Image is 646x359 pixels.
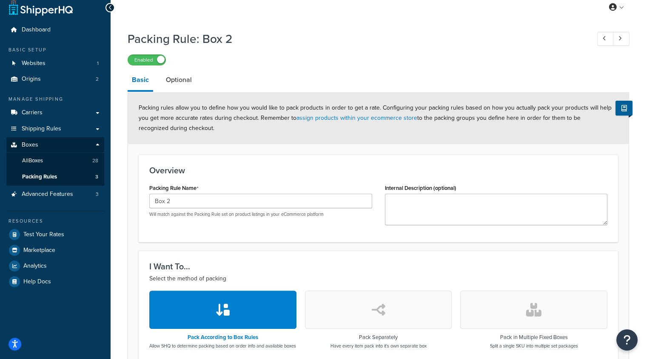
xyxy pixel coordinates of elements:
[22,60,46,67] span: Websites
[92,157,98,164] span: 28
[6,169,104,185] li: Packing Rules
[128,31,581,47] h1: Packing Rule: Box 2
[149,166,607,175] h3: Overview
[128,70,153,92] a: Basic
[6,56,104,71] li: Websites
[613,32,629,46] a: Next Record
[22,191,73,198] span: Advanced Features
[96,191,99,198] span: 3
[6,105,104,121] a: Carriers
[149,274,607,284] p: Select the method of packing
[6,243,104,258] a: Marketplace
[22,125,61,133] span: Shipping Rules
[6,71,104,87] a: Origins2
[97,60,99,67] span: 1
[6,22,104,38] a: Dashboard
[22,141,38,149] span: Boxes
[6,258,104,274] a: Analytics
[162,70,196,90] a: Optional
[23,231,64,238] span: Test Your Rates
[6,71,104,87] li: Origins
[22,109,43,116] span: Carriers
[6,137,104,186] li: Boxes
[149,262,607,271] h3: I Want To...
[95,173,98,181] span: 3
[616,329,637,351] button: Open Resource Center
[296,113,417,122] a: assign products within your ecommerce store
[22,26,51,34] span: Dashboard
[128,55,165,65] label: Enabled
[6,96,104,103] div: Manage Shipping
[6,227,104,242] a: Test Your Rates
[490,342,578,349] p: Split a single SKU into multiple set packages
[597,32,614,46] a: Previous Record
[6,153,104,169] a: AllBoxes28
[139,103,612,133] span: Packing rules allow you to define how you would like to pack products in order to get a rate. Con...
[6,218,104,225] div: Resources
[96,76,99,83] span: 2
[22,76,41,83] span: Origins
[490,334,578,340] h3: Pack in Multiple Fixed Boxes
[22,173,57,181] span: Packing Rules
[149,211,372,218] p: Will match against the Packing Rule set on product listings in your eCommerce platform
[6,187,104,202] li: Advanced Features
[23,263,47,270] span: Analytics
[6,187,104,202] a: Advanced Features3
[6,121,104,137] a: Shipping Rules
[149,342,296,349] p: Allow SHQ to determine packing based on order info and available boxes
[6,56,104,71] a: Websites1
[385,185,456,191] label: Internal Description (optional)
[23,278,51,286] span: Help Docs
[23,247,55,254] span: Marketplace
[6,274,104,289] a: Help Docs
[330,342,427,349] p: Have every item pack into it's own separate box
[615,101,632,116] button: Show Help Docs
[22,157,43,164] span: All Boxes
[330,334,427,340] h3: Pack Separately
[149,185,199,192] label: Packing Rule Name
[149,334,296,340] h3: Pack According to Box Rules
[6,137,104,153] a: Boxes
[6,169,104,185] a: Packing Rules3
[6,46,104,54] div: Basic Setup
